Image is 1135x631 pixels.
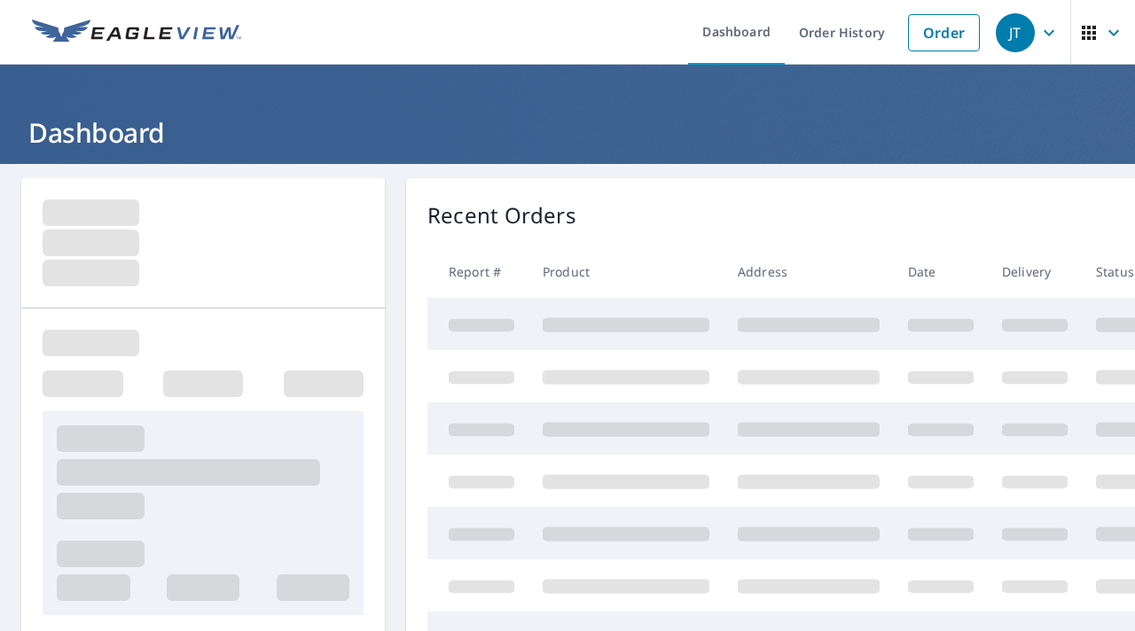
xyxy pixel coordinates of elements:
th: Date [894,245,988,298]
th: Delivery [988,245,1082,298]
p: Recent Orders [427,199,576,231]
th: Product [528,245,724,298]
th: Address [724,245,894,298]
div: JT [996,13,1035,52]
img: EV Logo [32,19,241,46]
h1: Dashboard [21,114,1114,151]
a: Order [908,14,980,51]
th: Report # [427,245,528,298]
